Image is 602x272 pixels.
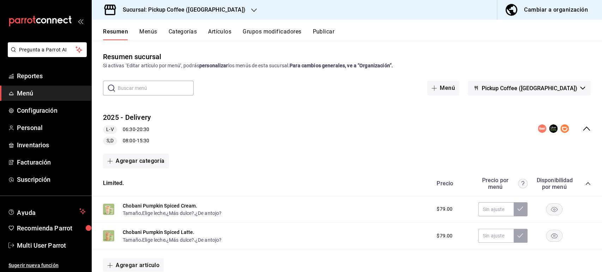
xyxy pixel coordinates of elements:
[103,179,124,187] button: Limited.
[468,81,591,95] button: Pickup Coffee ([GEOGRAPHIC_DATA])
[8,262,86,269] span: Sugerir nueva función
[103,154,169,168] button: Agregar categoría
[17,157,86,167] span: Facturación
[437,232,452,240] span: $79.00
[536,177,572,190] div: Disponibilidad por menú
[208,28,231,40] button: Artículos
[478,202,513,216] input: Sin ajuste
[243,28,301,40] button: Grupos modificadores
[92,107,602,151] div: collapse-menu-row
[118,81,194,95] input: Buscar menú
[139,28,157,40] button: Menús
[103,28,128,40] button: Resumen
[199,63,228,68] strong: personalizar
[123,236,221,243] div: , , ,
[195,210,222,217] button: ¿De antojo?
[103,230,114,241] img: Preview
[169,28,197,40] button: Categorías
[103,51,161,62] div: Resumen sucursal
[123,210,141,217] button: Tamaño
[290,63,393,68] strong: Para cambios generales, ve a “Organización”.
[123,209,221,217] div: , , ,
[17,123,86,132] span: Personal
[78,18,83,24] button: open_drawer_menu
[437,205,452,213] span: $79.00
[103,125,151,134] div: 06:30 - 20:30
[123,202,197,209] button: Chobani Pumpkin Spiced Cream.
[17,140,86,150] span: Inventarios
[123,229,194,236] button: Chobani Pumpkin Spiced Latte.
[117,6,245,14] h3: Sucursal: Pickup Coffee ([GEOGRAPHIC_DATA])
[166,236,194,243] button: ¿Más dulce?
[104,137,116,144] span: S,D
[478,229,513,243] input: Sin ajuste
[103,112,151,123] button: 2025 - Delivery
[17,106,86,115] span: Configuración
[524,5,588,15] div: Cambiar a organización
[430,180,475,187] div: Precio
[478,177,528,190] div: Precio por menú
[17,207,77,216] span: Ayuda
[17,71,86,81] span: Reportes
[103,28,602,40] div: navigation tabs
[142,210,165,217] button: Elige leche
[482,85,577,92] span: Pickup Coffee ([GEOGRAPHIC_DATA])
[142,236,165,243] button: Elige leche
[19,46,76,54] span: Pregunta a Parrot AI
[585,181,591,186] button: collapse-category-row
[195,236,222,243] button: ¿De antojo?
[103,62,591,69] div: Si activas ‘Editar artículo por menú’, podrás los menús de esta sucursal.
[17,88,86,98] span: Menú
[166,210,194,217] button: ¿Más dulce?
[5,51,87,58] a: Pregunta a Parrot AI
[427,81,459,95] button: Menú
[103,204,114,215] img: Preview
[17,175,86,184] span: Suscripción
[103,137,151,145] div: 08:00 - 15:30
[103,126,116,133] span: L-V
[17,241,86,250] span: Multi User Parrot
[17,223,86,233] span: Recomienda Parrot
[312,28,334,40] button: Publicar
[123,236,141,243] button: Tamaño
[8,42,87,57] button: Pregunta a Parrot AI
